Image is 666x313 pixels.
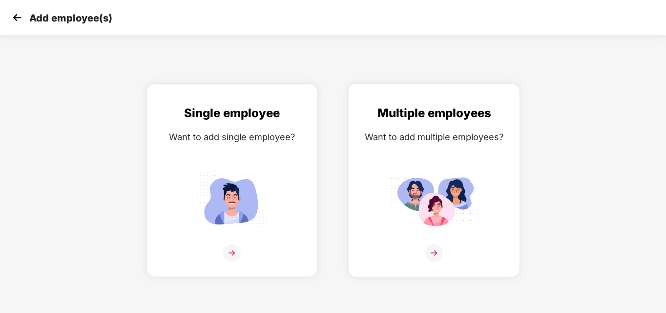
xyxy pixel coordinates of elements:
p: Add employee(s) [29,12,112,24]
img: svg+xml;base64,PHN2ZyB4bWxucz0iaHR0cDovL3d3dy53My5vcmcvMjAwMC9zdmciIGlkPSJNdWx0aXBsZV9lbXBsb3llZS... [390,170,478,231]
img: svg+xml;base64,PHN2ZyB4bWxucz0iaHR0cDovL3d3dy53My5vcmcvMjAwMC9zdmciIHdpZHRoPSIzNiIgaGVpZ2h0PSIzNi... [223,244,241,262]
img: svg+xml;base64,PHN2ZyB4bWxucz0iaHR0cDovL3d3dy53My5vcmcvMjAwMC9zdmciIGlkPSJTaW5nbGVfZW1wbG95ZWUiIH... [188,170,276,231]
div: Want to add multiple employees? [359,130,509,144]
div: Single employee [157,104,307,123]
img: svg+xml;base64,PHN2ZyB4bWxucz0iaHR0cDovL3d3dy53My5vcmcvMjAwMC9zdmciIHdpZHRoPSIzNiIgaGVpZ2h0PSIzNi... [425,244,443,262]
div: Want to add single employee? [157,130,307,144]
img: svg+xml;base64,PHN2ZyB4bWxucz0iaHR0cDovL3d3dy53My5vcmcvMjAwMC9zdmciIHdpZHRoPSIzMCIgaGVpZ2h0PSIzMC... [10,10,24,25]
div: Multiple employees [359,104,509,123]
